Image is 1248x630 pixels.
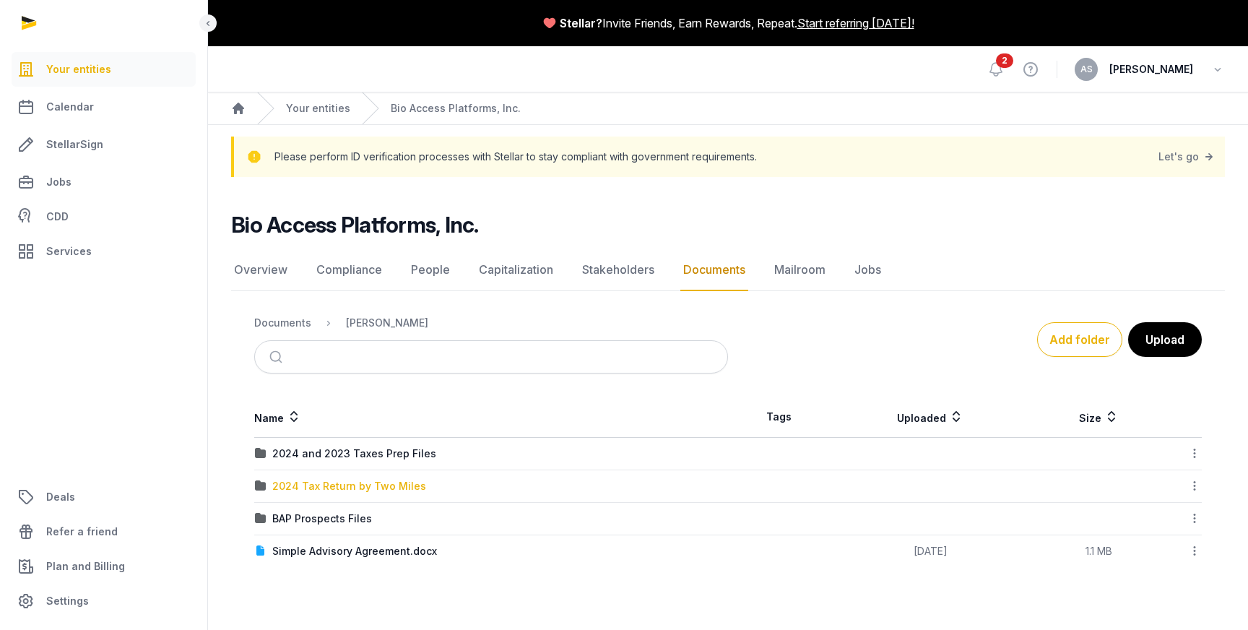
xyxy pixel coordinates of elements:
span: Calendar [46,98,94,116]
a: Your entities [286,101,350,116]
a: Your entities [12,52,196,87]
span: Refer a friend [46,523,118,540]
td: 1.1 MB [1031,535,1167,568]
span: Stellar? [560,14,602,32]
a: Documents [680,249,748,291]
a: Overview [231,249,290,291]
div: BAP Prospects Files [272,512,372,526]
a: Plan and Billing [12,549,196,584]
iframe: Chat Widget [1176,561,1248,630]
span: Deals [46,488,75,506]
a: Jobs [12,165,196,199]
span: Services [46,243,92,260]
span: Jobs [46,173,71,191]
a: Capitalization [476,249,556,291]
button: Add folder [1037,322,1122,357]
p: Please perform ID verification processes with Stellar to stay compliant with government requireme... [274,147,757,167]
span: AS [1080,65,1093,74]
a: Mailroom [771,249,828,291]
a: Start referring [DATE]! [797,14,914,32]
a: CDD [12,202,196,231]
th: Name [254,397,728,438]
a: Settings [12,584,196,618]
a: Deals [12,480,196,514]
a: Services [12,234,196,269]
a: Calendar [12,90,196,124]
a: Refer a friend [12,514,196,549]
span: 2 [996,53,1013,68]
img: document.svg [255,545,266,557]
span: Settings [46,592,89,610]
th: Tags [728,397,830,438]
a: Let's go [1158,147,1216,167]
span: Your entities [46,61,111,78]
a: Stakeholders [579,249,657,291]
button: AS [1075,58,1098,81]
span: [PERSON_NAME] [1109,61,1193,78]
div: Simple Advisory Agreement.docx [272,544,437,558]
span: StellarSign [46,136,103,153]
th: Size [1031,397,1167,438]
h2: Bio Access Platforms, Inc. [231,212,479,238]
div: Documents [254,316,311,330]
div: 2024 Tax Return by Two Miles [272,479,426,493]
div: [PERSON_NAME] [346,316,428,330]
img: folder.svg [255,480,266,492]
th: Uploaded [830,397,1031,438]
img: folder.svg [255,448,266,459]
a: People [408,249,453,291]
a: StellarSign [12,127,196,162]
button: Upload [1128,322,1202,357]
a: Compliance [313,249,385,291]
nav: Breadcrumb [254,306,728,340]
img: folder.svg [255,513,266,525]
nav: Breadcrumb [208,92,1248,125]
span: [DATE] [914,545,948,557]
a: Jobs [851,249,884,291]
span: CDD [46,208,69,225]
a: Bio Access Platforms, Inc. [391,101,521,116]
div: 2024 and 2023 Taxes Prep Files [272,446,436,461]
span: Plan and Billing [46,558,125,575]
button: Submit [261,341,295,373]
nav: Tabs [231,249,1225,291]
